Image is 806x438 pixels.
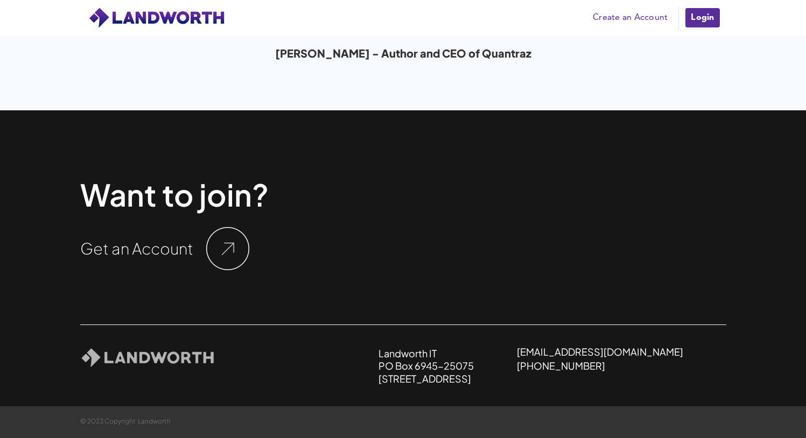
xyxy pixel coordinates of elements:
h1: [PERSON_NAME] - Author and CEO of Quantraz [275,48,531,59]
a: Get an Account [80,241,193,256]
a: [PHONE_NUMBER] [517,359,605,372]
a: Create an Account [587,10,673,26]
h2: Landworth IT PO Box 6945-25075 [STREET_ADDRESS] [379,347,474,385]
h1: © 2023 Copyright Landworth [80,418,171,425]
a: Login [684,7,720,29]
h1: Want to join? [80,175,269,214]
a: [EMAIL_ADDRESS][DOMAIN_NAME] [517,345,683,358]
